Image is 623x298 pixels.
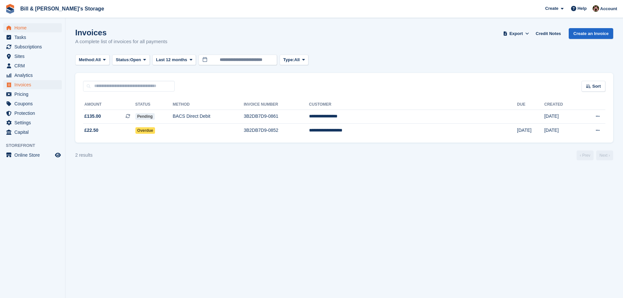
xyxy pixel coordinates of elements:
span: Subscriptions [14,42,54,51]
a: Next [596,150,613,160]
span: All [294,57,300,63]
span: Account [600,6,617,12]
span: Overdue [135,127,155,134]
a: menu [3,90,62,99]
span: Settings [14,118,54,127]
button: Method: All [75,55,110,65]
td: [DATE] [544,110,580,124]
a: menu [3,80,62,89]
button: Status: Open [112,55,150,65]
nav: Page [575,150,614,160]
th: Invoice Number [244,99,309,110]
a: Credit Notes [533,28,563,39]
span: Analytics [14,71,54,80]
a: menu [3,61,62,70]
a: menu [3,71,62,80]
a: menu [3,109,62,118]
th: Status [135,99,173,110]
p: A complete list of invoices for all payments [75,38,167,45]
span: All [95,57,101,63]
span: Coupons [14,99,54,108]
img: Jack Bottesch [593,5,599,12]
span: £135.00 [84,113,101,120]
span: Tasks [14,33,54,42]
td: 3B2DB7D9-0861 [244,110,309,124]
a: menu [3,99,62,108]
img: stora-icon-8386f47178a22dfd0bd8f6a31ec36ba5ce8667c1dd55bd0f319d3a0aa187defe.svg [5,4,15,14]
span: Pricing [14,90,54,99]
span: £22.50 [84,127,98,134]
span: Invoices [14,80,54,89]
td: [DATE] [517,124,544,137]
button: Export [502,28,530,39]
a: menu [3,33,62,42]
a: Previous [577,150,594,160]
span: Home [14,23,54,32]
span: Capital [14,128,54,137]
a: menu [3,42,62,51]
span: Protection [14,109,54,118]
th: Method [173,99,244,110]
a: menu [3,128,62,137]
a: Bill & [PERSON_NAME]'s Storage [18,3,107,14]
button: Type: All [280,55,308,65]
span: Help [578,5,587,12]
a: menu [3,150,62,160]
a: Create an Invoice [569,28,613,39]
span: Open [130,57,141,63]
a: menu [3,52,62,61]
th: Amount [83,99,135,110]
h1: Invoices [75,28,167,37]
span: Pending [135,113,155,120]
span: Last 12 months [156,57,187,63]
span: Sort [592,83,601,90]
span: Type: [283,57,294,63]
span: Storefront [6,142,65,149]
td: [DATE] [544,124,580,137]
th: Due [517,99,544,110]
a: menu [3,23,62,32]
span: Create [545,5,558,12]
span: Sites [14,52,54,61]
a: Preview store [54,151,62,159]
a: menu [3,118,62,127]
th: Created [544,99,580,110]
span: CRM [14,61,54,70]
span: Export [510,30,523,37]
th: Customer [309,99,517,110]
td: 3B2DB7D9-0852 [244,124,309,137]
div: 2 results [75,152,93,159]
td: BACS Direct Debit [173,110,244,124]
span: Method: [79,57,95,63]
span: Status: [116,57,130,63]
button: Last 12 months [152,55,196,65]
span: Online Store [14,150,54,160]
